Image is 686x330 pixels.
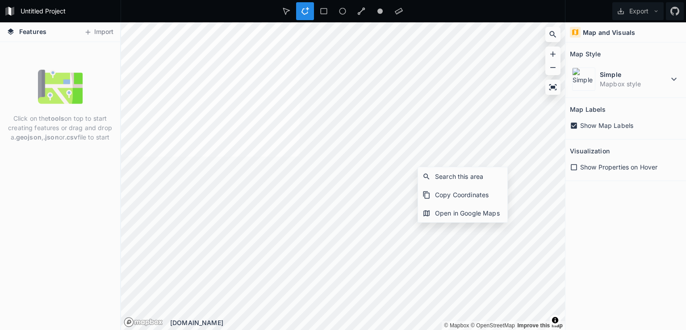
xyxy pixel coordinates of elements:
h2: Map Style [570,47,601,61]
a: OpenStreetMap [471,322,515,329]
span: Show Map Labels [580,121,633,130]
img: Simple [572,68,595,91]
h4: Map and Visuals [583,28,635,37]
strong: .geojson [14,133,42,141]
div: Open in Google Maps [418,204,507,222]
span: Show Properties on Hover [580,162,657,172]
dt: Simple [600,70,669,79]
a: Mapbox logo [124,317,163,327]
strong: .csv [65,133,78,141]
div: Search this area [418,167,507,186]
a: Mapbox logo [124,317,134,327]
button: Toggle attribution [550,315,561,326]
button: Export [612,2,664,20]
a: Mapbox [444,322,469,329]
img: empty [38,64,83,109]
div: Copy Coordinates [418,186,507,204]
strong: tools [48,114,64,122]
button: Import [79,25,118,39]
span: Toggle attribution [552,315,558,325]
div: [DOMAIN_NAME] [170,318,565,327]
strong: .json [43,133,59,141]
a: Map feedback [517,322,563,329]
span: Features [19,27,46,36]
h2: Map Labels [570,102,606,116]
p: Click on the on top to start creating features or drag and drop a , or file to start [7,114,113,142]
h2: Visualization [570,144,610,158]
dd: Mapbox style [600,79,669,89]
